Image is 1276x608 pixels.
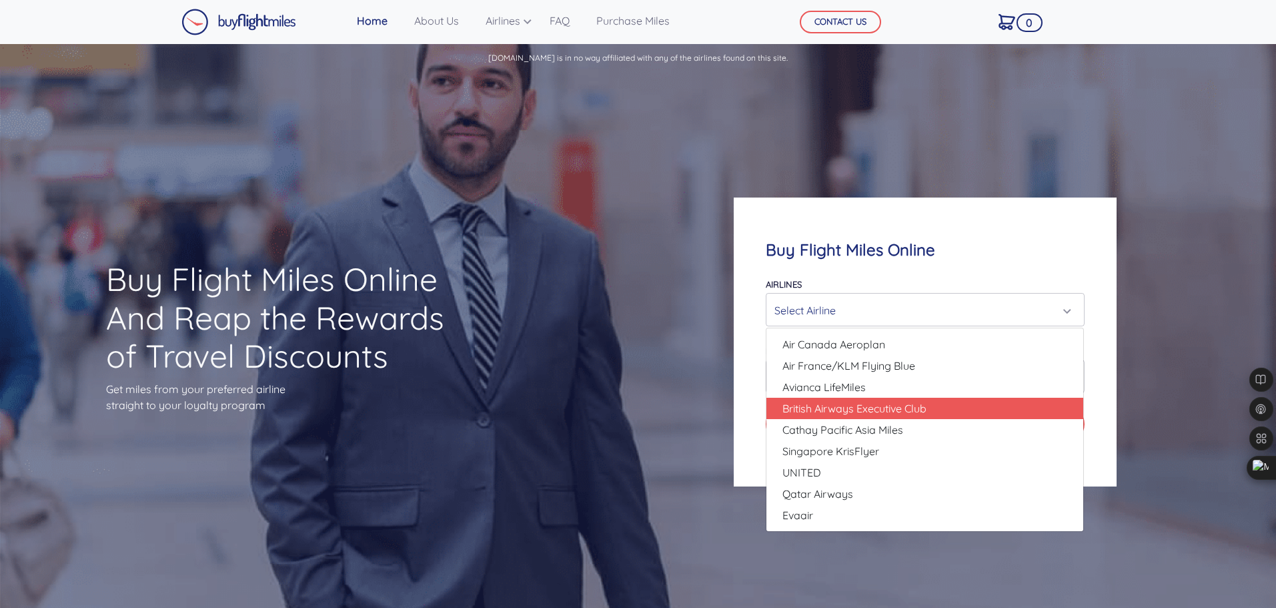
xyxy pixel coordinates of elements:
span: Singapore KrisFlyer [782,443,879,459]
button: CONTACT US [800,11,881,33]
a: Purchase Miles [591,7,675,34]
a: FAQ [544,7,575,34]
span: Evaair [782,507,813,523]
span: Air France/KLM Flying Blue [782,358,915,374]
span: Cathay Pacific Asia Miles [782,422,903,438]
button: Select Airline [766,293,1084,326]
a: Home [352,7,393,34]
span: Avianca LifeMiles [782,379,866,395]
a: Buy Flight Miles Logo [181,5,296,39]
span: Air Canada Aeroplan [782,336,885,352]
img: Buy Flight Miles Logo [181,9,296,35]
p: Get miles from your preferred airline straight to your loyalty program [106,381,468,413]
span: British Airways Executive Club [782,400,926,416]
a: Airlines [480,7,528,34]
span: 0 [1017,13,1043,32]
a: About Us [409,7,464,34]
div: Select Airline [774,298,1067,323]
a: 0 [993,7,1021,35]
span: Qatar Airways [782,486,853,502]
h1: Buy Flight Miles Online And Reap the Rewards of Travel Discounts [106,260,468,376]
img: Cart [999,14,1015,30]
label: Airlines [766,279,802,290]
h4: Buy Flight Miles Online [766,240,1084,260]
span: UNITED [782,465,821,481]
